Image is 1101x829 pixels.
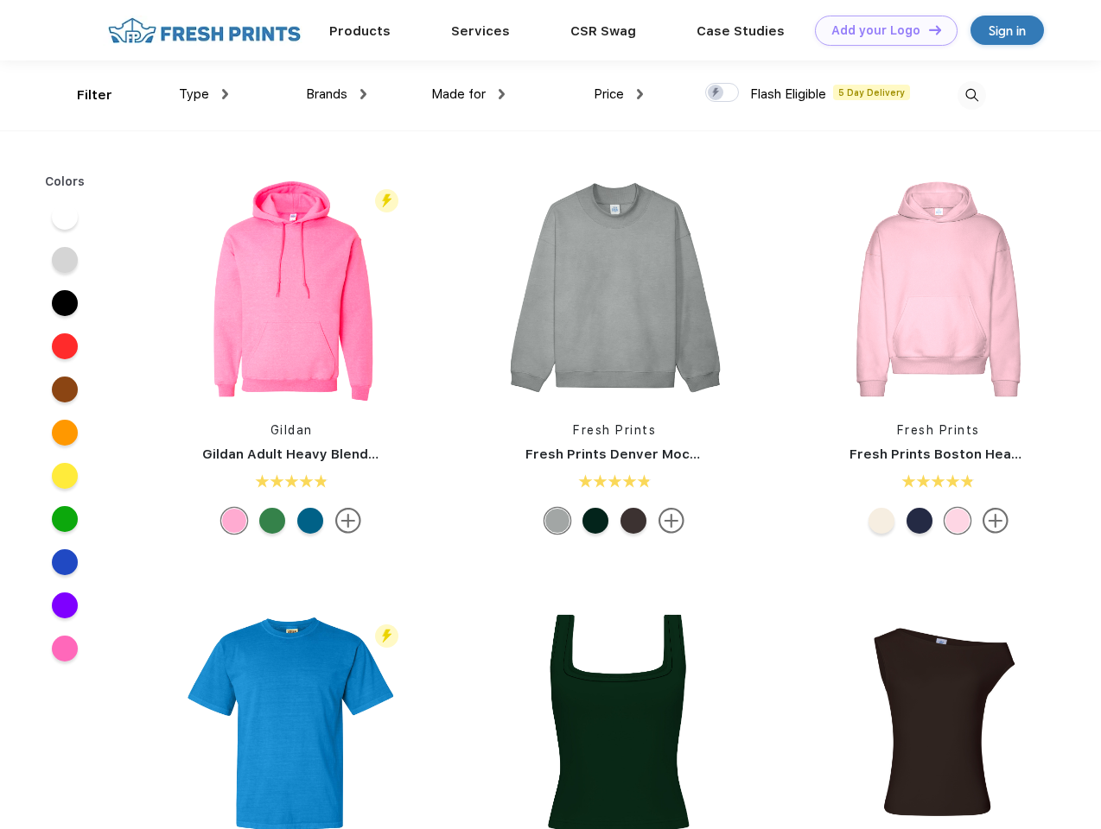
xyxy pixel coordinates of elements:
[637,89,643,99] img: dropdown.png
[360,89,366,99] img: dropdown.png
[525,446,901,462] a: Fresh Prints Denver Mock Neck Heavyweight Sweatshirt
[983,508,1009,534] img: more.svg
[573,423,656,437] a: Fresh Prints
[582,508,608,534] div: Forest Green
[929,25,941,35] img: DT
[989,21,1026,41] div: Sign in
[621,508,646,534] div: Dark Chocolate
[297,508,323,534] div: Antique Sapphire
[831,23,920,38] div: Add your Logo
[824,174,1053,404] img: func=resize&h=266
[103,16,306,46] img: fo%20logo%202.webp
[375,624,398,648] img: flash_active_toggle.svg
[431,86,486,102] span: Made for
[375,189,398,212] img: flash_active_toggle.svg
[500,174,729,404] img: func=resize&h=266
[222,89,228,99] img: dropdown.png
[32,173,99,191] div: Colors
[270,423,313,437] a: Gildan
[750,86,826,102] span: Flash Eligible
[659,508,684,534] img: more.svg
[329,23,391,39] a: Products
[945,508,971,534] div: Pink
[77,85,112,105] div: Filter
[176,174,406,404] img: func=resize&h=266
[544,508,570,534] div: Heathered Grey
[335,508,361,534] img: more.svg
[897,423,980,437] a: Fresh Prints
[499,89,505,99] img: dropdown.png
[594,86,624,102] span: Price
[958,81,986,110] img: desktop_search.svg
[833,85,910,100] span: 5 Day Delivery
[306,86,347,102] span: Brands
[179,86,209,102] span: Type
[259,508,285,534] div: Irish Green
[907,508,932,534] div: Navy
[869,508,894,534] div: Buttermilk
[971,16,1044,45] a: Sign in
[202,446,580,462] a: Gildan Adult Heavy Blend 8 Oz. 50/50 Hooded Sweatshirt
[221,508,247,534] div: Safety Pink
